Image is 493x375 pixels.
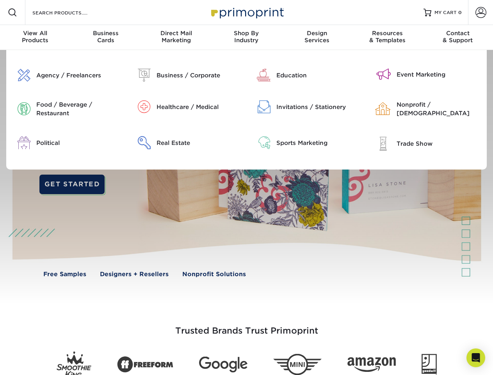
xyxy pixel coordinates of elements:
[32,8,108,17] input: SEARCH PRODUCTS.....
[458,10,462,15] span: 0
[434,9,457,16] span: MY CART
[70,30,141,37] span: Business
[422,354,437,375] img: Goodwill
[347,357,396,372] img: Amazon
[211,30,281,44] div: Industry
[208,4,286,21] img: Primoprint
[423,30,493,37] span: Contact
[141,30,211,37] span: Direct Mail
[211,25,281,50] a: Shop ByIndustry
[141,30,211,44] div: Marketing
[282,30,352,37] span: Design
[423,30,493,44] div: & Support
[282,25,352,50] a: DesignServices
[70,25,141,50] a: BusinessCards
[199,357,247,373] img: Google
[18,307,475,345] h3: Trusted Brands Trust Primoprint
[282,30,352,44] div: Services
[466,348,485,367] div: Open Intercom Messenger
[352,30,422,44] div: & Templates
[2,351,66,372] iframe: Google Customer Reviews
[70,30,141,44] div: Cards
[141,25,211,50] a: Direct MailMarketing
[352,25,422,50] a: Resources& Templates
[423,25,493,50] a: Contact& Support
[352,30,422,37] span: Resources
[211,30,281,37] span: Shop By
